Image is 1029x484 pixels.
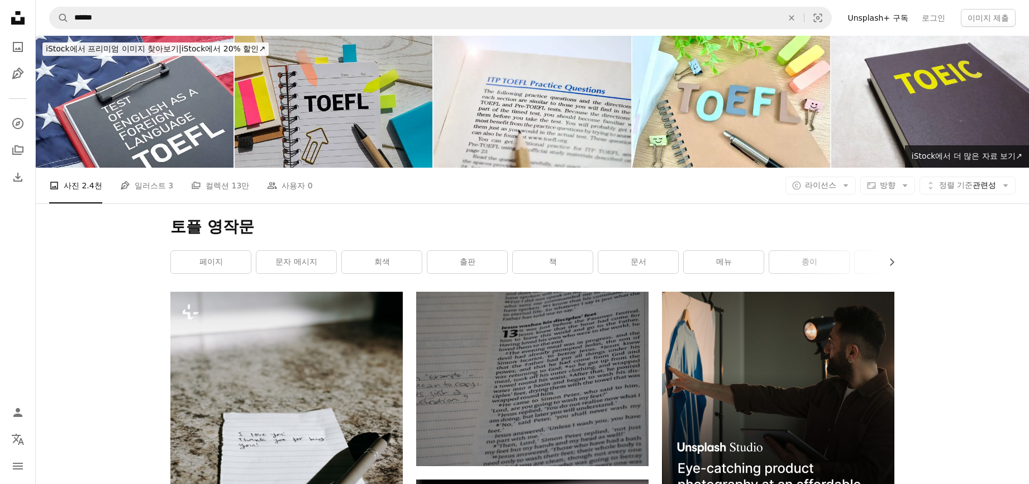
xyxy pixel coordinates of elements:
[939,180,996,191] span: 관련성
[49,7,832,29] form: 사이트 전체에서 이미지 찾기
[36,36,275,63] a: iStock에서 프리미엄 이미지 찾아보기|iStock에서 20% 할인↗
[416,373,649,383] a: 글씨가 쓰여진 펼쳐진 책
[785,177,856,194] button: 라이선스
[7,112,29,135] a: 탐색
[46,44,182,53] span: iStock에서 프리미엄 이미지 찾아보기 |
[939,181,973,189] span: 정렬 기준
[769,251,849,273] a: 종이
[513,251,593,273] a: 책
[42,42,269,56] div: iStock에서 20% 할인 ↗
[120,168,173,203] a: 일러스트 3
[267,168,312,203] a: 사용자 0
[427,251,507,273] a: 출판
[831,36,1029,168] img: 토이크
[7,139,29,162] a: 컬렉션
[855,251,935,273] a: 필적
[191,168,249,203] a: 컬렉션 13만
[235,36,432,168] img: 노트 및 TOEFL 텍스트 열기
[342,251,422,273] a: 회색
[232,179,250,192] span: 13만
[433,36,631,168] img: 테스트, 시트, 영어, 대학, 학교, 미국
[256,251,336,273] a: 문자 메시지
[168,179,173,192] span: 3
[36,36,234,168] img: TOEFL 외국어로서의 영어 시험. 미국 영어 표준화 시험 준비
[915,9,952,27] a: 로그인
[7,455,29,477] button: 메뉴
[684,251,764,273] a: 메뉴
[416,292,649,466] img: 글씨가 쓰여진 펼쳐진 책
[882,251,894,273] button: 목록을 오른쪽으로 스크롤
[170,217,894,237] h1: 토플 영작문
[961,9,1016,27] button: 이미지 제출
[7,166,29,188] a: 다운로드 내역
[170,461,403,471] a: 카운터 위에 놓인 종이 한 장
[598,251,678,273] a: 문서
[860,177,915,194] button: 방향
[632,36,830,168] img: TOEIC 공부
[804,7,831,29] button: 시각적 검색
[905,145,1029,168] a: iStock에서 더 많은 자료 보기↗
[50,7,69,29] button: Unsplash 검색
[841,9,914,27] a: Unsplash+ 구독
[912,151,1022,160] span: iStock에서 더 많은 자료 보기 ↗
[779,7,804,29] button: 삭제
[805,181,836,189] span: 라이선스
[7,36,29,58] a: 사진
[920,177,1016,194] button: 정렬 기준관련성
[7,428,29,450] button: 언어
[7,401,29,424] a: 로그인 / 가입
[171,251,251,273] a: 페이지
[308,179,313,192] span: 0
[880,181,895,189] span: 방향
[7,63,29,85] a: 일러스트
